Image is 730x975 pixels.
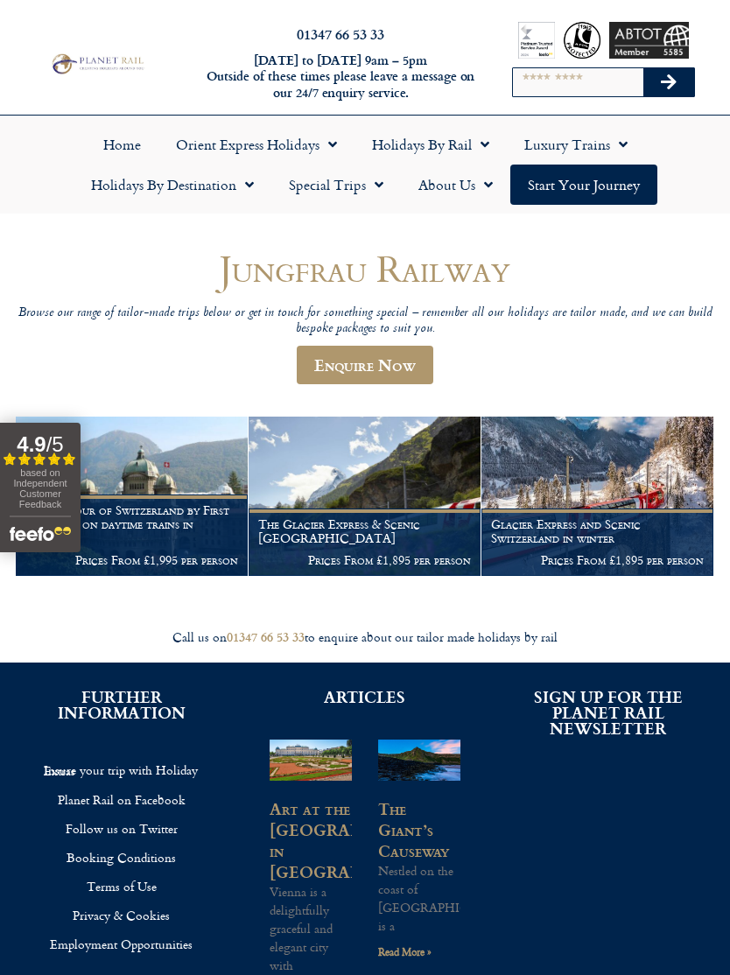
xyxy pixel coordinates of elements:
[227,628,305,646] a: 01347 66 53 33
[16,248,714,289] h1: Jungfrau Railway
[25,503,238,544] h1: Grand Tour of Switzerland by First Class rail on daytime trains in [DATE]
[491,553,704,567] p: Prices From £1,895 per person
[297,24,384,44] a: 01347 66 53 33
[258,517,471,545] h1: The Glacier Express & Scenic [GEOGRAPHIC_DATA]
[86,124,158,165] a: Home
[643,68,694,96] button: Search
[270,796,452,883] a: Art at the [GEOGRAPHIC_DATA] in [GEOGRAPHIC_DATA]
[249,417,481,576] a: The Glacier Express & Scenic [GEOGRAPHIC_DATA] Prices From £1,895 per person
[378,796,449,862] a: The Giant’s Causeway
[513,689,704,736] h2: SIGN UP FOR THE PLANET RAIL NEWSLETTER
[481,417,714,576] a: Glacier Express and Scenic Switzerland in winter Prices From £1,895 per person
[26,872,217,901] a: Terms of Use
[271,165,401,205] a: Special Trips
[258,553,471,567] p: Prices From £1,895 per person
[25,553,238,567] p: Prices From £1,995 per person
[26,755,217,785] a: Insure your trip with Holiday Extras
[26,901,217,929] a: Privacy & Cookies
[26,785,217,814] a: Planet Rail on Facebook
[9,629,721,646] div: Call us on to enquire about our tailor made holidays by rail
[26,814,217,843] a: Follow us on Twitter
[401,165,510,205] a: About Us
[297,346,433,384] a: Enquire Now
[378,861,460,935] p: Nestled on the coast of [GEOGRAPHIC_DATA] is a
[16,305,714,338] p: Browse our range of tailor-made trips below or get in touch for something special – remember all ...
[26,755,217,958] nav: Menu
[270,689,460,705] h2: ARTICLES
[26,843,217,872] a: Booking Conditions
[510,165,657,205] a: Start your Journey
[48,52,146,75] img: Planet Rail Train Holidays Logo
[378,943,432,960] a: Read more about The Giant’s Causeway
[158,124,354,165] a: Orient Express Holidays
[491,517,704,545] h1: Glacier Express and Scenic Switzerland in winter
[9,124,721,205] nav: Menu
[199,53,482,102] h6: [DATE] to [DATE] 9am – 5pm Outside of these times please leave a message on our 24/7 enquiry serv...
[26,929,217,958] a: Employment Opportunities
[507,124,645,165] a: Luxury Trains
[270,882,352,974] p: Vienna is a delightfully graceful and elegant city with
[26,689,217,720] h2: FURTHER INFORMATION
[16,417,249,576] a: Grand Tour of Switzerland by First Class rail on daytime trains in [DATE] Prices From £1,995 per ...
[354,124,507,165] a: Holidays by Rail
[74,165,271,205] a: Holidays by Destination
